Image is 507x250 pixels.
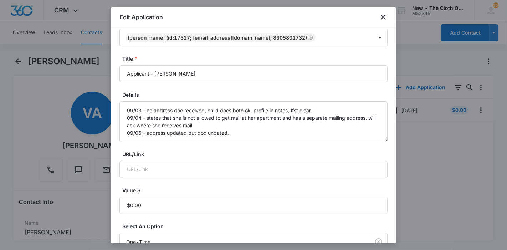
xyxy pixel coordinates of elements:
textarea: 09/03 - no address doc received, child docs both ok. profile in notes, ffst clear. 09/04 - states... [119,101,388,142]
label: Details [122,91,390,98]
input: URL/Link [119,161,388,178]
input: Value $ [119,197,388,214]
div: Remove Viviana Alaquinez (ID:17327; vivianaalaquinez70@gmail.com; 8305801732) [307,35,313,40]
label: Title [122,55,390,62]
button: close [379,13,388,21]
label: URL/Link [122,150,390,158]
div: [PERSON_NAME] (ID:17327; [EMAIL_ADDRESS][DOMAIN_NAME]; 8305801732) [128,35,307,41]
label: Value $ [122,187,390,194]
button: Clear [373,236,384,248]
label: Select An Option [122,223,390,230]
input: Title [119,65,388,82]
h1: Edit Application [119,13,163,21]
